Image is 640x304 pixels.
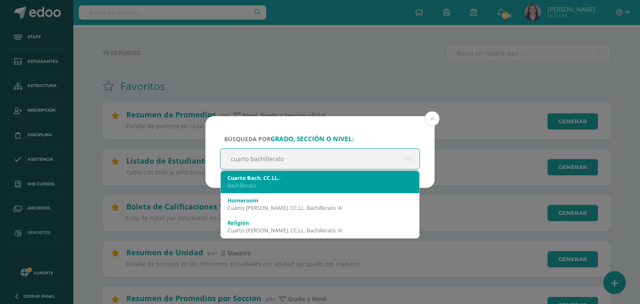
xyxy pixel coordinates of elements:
div: Cuarto [PERSON_NAME]. CC.LL. Bachillerato 'A' [227,227,412,234]
input: ej. Primero primaria, etc. [220,149,420,169]
div: Religión [227,219,412,227]
div: Homeroom [227,197,412,204]
div: Bachillerato [227,182,412,189]
div: Cuarto Bach. CC.LL. [227,174,412,182]
button: Close (Esc) [425,111,440,126]
strong: grado, sección o nivel: [270,135,354,143]
span: Búsqueda por [224,135,354,143]
div: Cuarto [PERSON_NAME]. CC.LL. Bachillerato 'A' [227,204,412,212]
